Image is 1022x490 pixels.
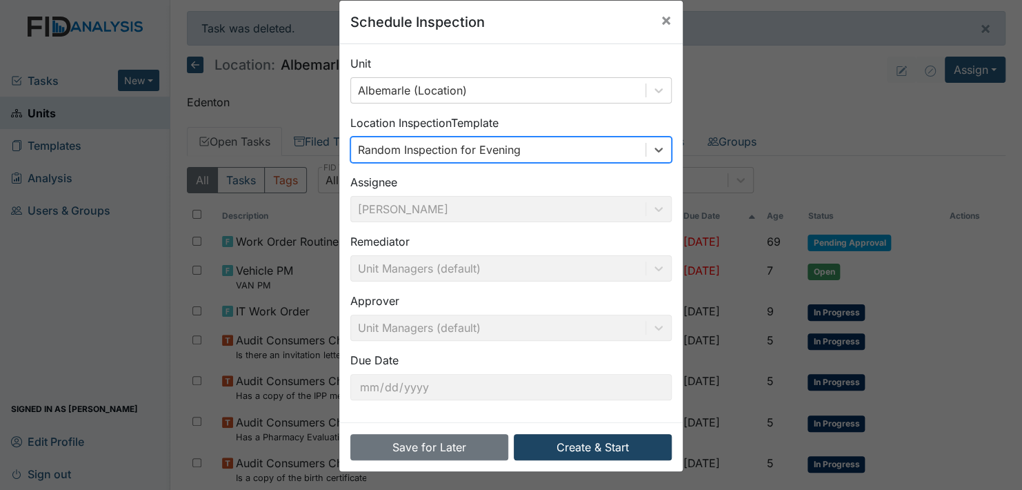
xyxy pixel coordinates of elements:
[350,293,399,309] label: Approver
[358,141,521,158] div: Random Inspection for Evening
[350,12,485,32] h5: Schedule Inspection
[358,82,467,99] div: Albemarle (Location)
[650,1,683,39] button: Close
[661,10,672,30] span: ×
[514,434,672,460] button: Create & Start
[350,115,499,131] label: Location Inspection Template
[350,434,508,460] button: Save for Later
[350,352,399,369] label: Due Date
[350,174,397,190] label: Assignee
[350,233,410,250] label: Remediator
[350,55,371,72] label: Unit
